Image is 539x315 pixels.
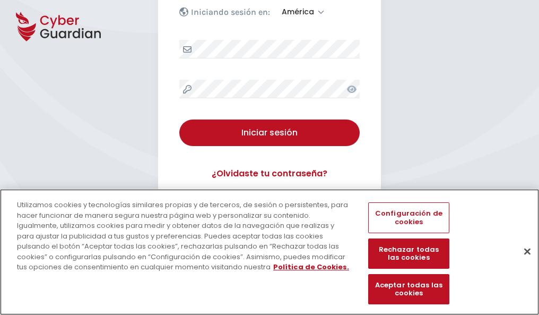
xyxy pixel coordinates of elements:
button: Iniciar sesión [179,120,360,146]
a: ¿Olvidaste tu contraseña? [179,167,360,180]
div: Iniciar sesión [187,126,352,139]
button: Cerrar [516,240,539,263]
button: Rechazar todas las cookies [368,239,449,269]
a: Más información sobre su privacidad, se abre en una nueva pestaña [273,262,349,272]
button: Configuración de cookies, Abre el cuadro de diálogo del centro de preferencias. [368,202,449,233]
div: Utilizamos cookies y tecnologías similares propias y de terceros, de sesión o persistentes, para ... [17,200,352,273]
button: Aceptar todas las cookies [368,274,449,304]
